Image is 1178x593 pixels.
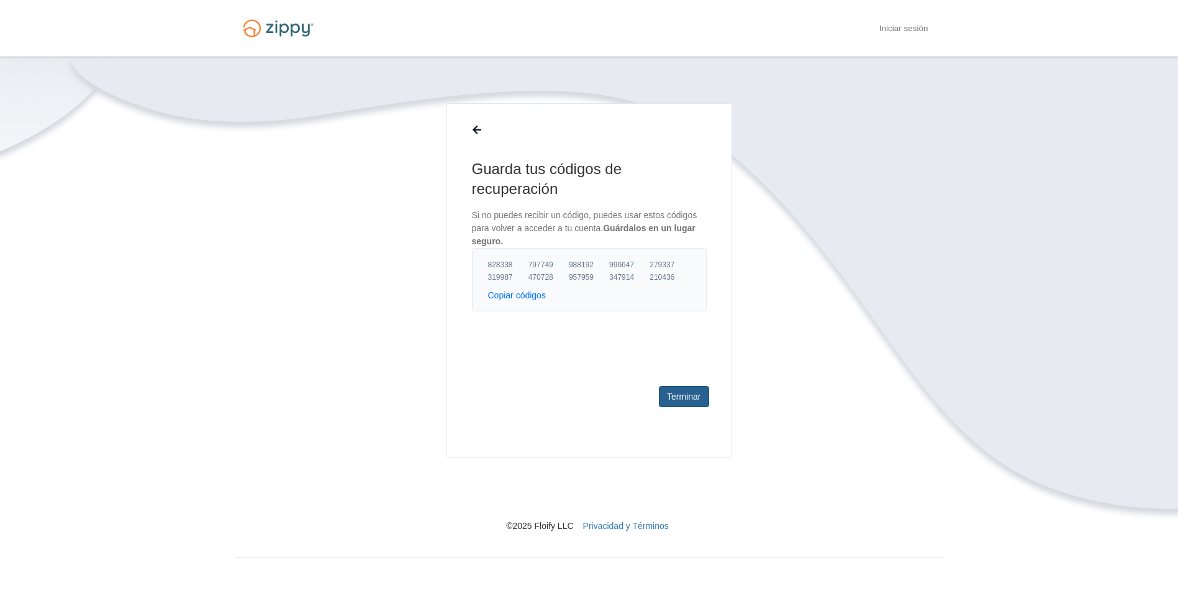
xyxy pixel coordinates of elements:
[528,272,569,282] span: 470728
[659,386,709,407] a: Terminar
[472,209,707,248] p: Si no puedes recibir un código, puedes usar estos códigos para volver a acceder a tu cuenta.
[528,260,569,270] span: 797749
[609,272,650,282] span: 347914
[583,521,669,531] a: Privacidad y Términos
[488,289,546,301] button: Copiar códigos
[235,457,943,532] nav: ©
[569,272,609,282] span: 957959
[488,260,528,270] span: 828338
[879,24,928,36] a: Iniciar sesión
[609,260,650,270] span: 996647
[472,223,695,246] span: Guárdalos en un lugar seguro.
[513,521,672,531] font: 2025 Floify LLC
[472,159,707,199] h1: Guarda tus códigos de recuperación
[650,272,690,282] span: 210436
[650,260,690,270] span: 279337
[488,272,528,282] span: 319987
[569,260,609,270] span: 988192
[235,14,321,43] img: Logotipo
